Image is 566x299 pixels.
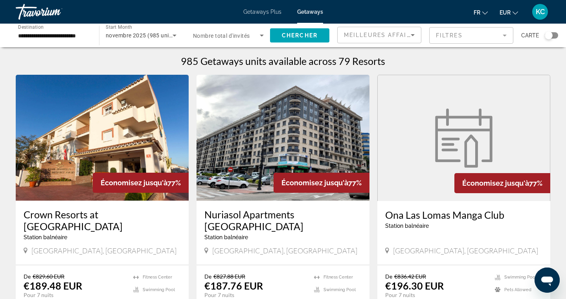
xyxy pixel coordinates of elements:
[344,30,415,40] mat-select: Sort by
[270,28,329,42] button: Chercher
[474,9,480,16] span: fr
[504,275,537,280] span: Swimming Pool
[454,173,550,193] div: 77%
[385,292,487,299] p: Pour 7 nuits
[181,55,385,67] h1: 985 Getaways units available across 79 Resorts
[197,75,369,201] img: RW90E01X.jpg
[204,280,263,292] p: €187.76 EUR
[101,179,167,187] span: Économisez jusqu'à
[16,75,189,201] img: 2404E01X.jpg
[143,287,175,292] span: Swimming Pool
[281,179,348,187] span: Économisez jusqu'à
[344,32,419,38] span: Meilleures affaires
[143,275,172,280] span: Fitness Center
[385,223,429,229] span: Station balnéaire
[204,273,211,280] span: De
[24,273,31,280] span: De
[536,8,545,16] span: KC
[274,173,369,193] div: 77%
[212,246,357,255] span: [GEOGRAPHIC_DATA], [GEOGRAPHIC_DATA]
[204,234,248,240] span: Station balnéaire
[393,246,538,255] span: [GEOGRAPHIC_DATA], [GEOGRAPHIC_DATA]
[204,209,362,232] a: Nuriasol Apartments [GEOGRAPHIC_DATA]
[24,280,82,292] p: €189.48 EUR
[18,24,44,30] span: Destination
[385,273,392,280] span: De
[106,32,200,39] span: novembre 2025 (985 units available)
[204,292,306,299] p: Pour 7 nuits
[213,273,245,280] span: €827.88 EUR
[474,7,488,18] button: Change language
[297,9,323,15] a: Getaways
[500,9,511,16] span: EUR
[33,273,64,280] span: €829.60 EUR
[24,292,125,299] p: Pour 7 nuits
[93,173,189,193] div: 77%
[385,209,542,221] a: Ona Las Lomas Manga Club
[31,246,176,255] span: [GEOGRAPHIC_DATA], [GEOGRAPHIC_DATA]
[530,4,550,20] button: User Menu
[193,33,250,39] span: Nombre total d'invités
[385,280,444,292] p: €196.30 EUR
[430,109,497,168] img: week.svg
[243,9,281,15] a: Getaways Plus
[500,7,518,18] button: Change currency
[394,273,426,280] span: €836.42 EUR
[106,24,132,30] span: Start Month
[535,268,560,293] iframe: Bouton de lancement de la fenêtre de messagerie
[323,275,353,280] span: Fitness Center
[504,287,531,292] span: Pets Allowed
[282,32,318,39] span: Chercher
[429,27,513,44] button: Filter
[24,234,67,240] span: Station balnéaire
[323,287,356,292] span: Swimming Pool
[462,179,529,187] span: Économisez jusqu'à
[521,30,539,41] span: Carte
[24,209,181,232] a: Crown Resorts at [GEOGRAPHIC_DATA]
[16,2,94,22] a: Travorium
